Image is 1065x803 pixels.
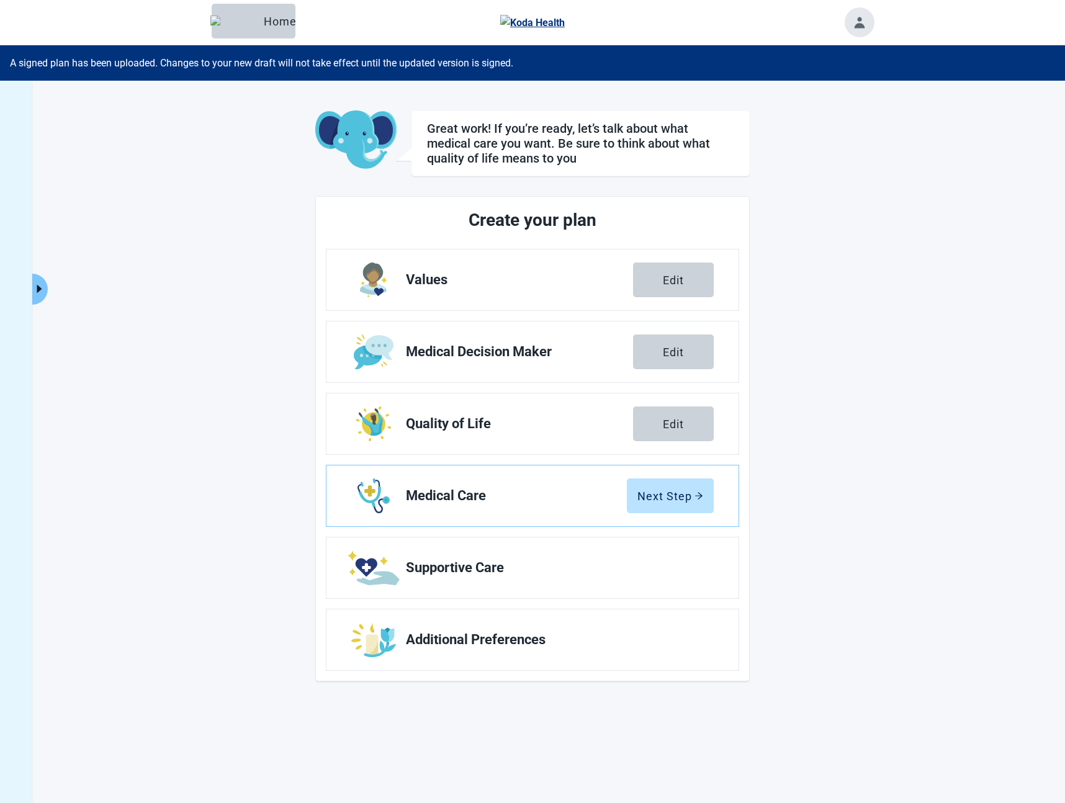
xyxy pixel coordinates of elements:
[32,274,48,305] button: Expand menu
[633,406,714,441] button: Edit
[694,491,703,500] span: arrow-right
[34,283,45,295] span: caret-right
[627,478,714,513] button: Next Steparrow-right
[633,334,714,369] button: Edit
[212,4,295,38] button: ElephantHome
[633,262,714,297] button: Edit
[663,418,684,430] div: Edit
[637,490,703,502] div: Next Step
[222,15,285,27] div: Home
[663,274,684,286] div: Edit
[210,16,259,27] img: Elephant
[663,346,684,358] div: Edit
